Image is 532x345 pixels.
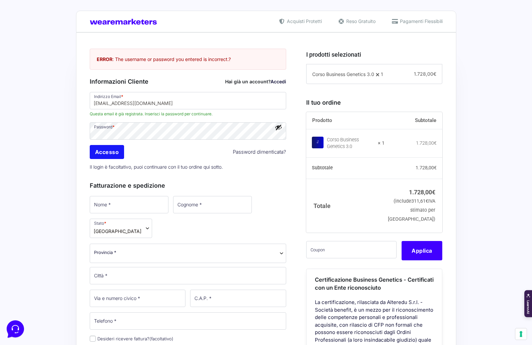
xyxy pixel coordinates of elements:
strong: × 1 [378,140,385,147]
button: Start a Conversation [11,67,123,80]
th: Totale [306,179,385,232]
a: Open Help Center [83,93,123,99]
span: Start a Conversation [48,71,93,76]
input: Accesso [90,145,124,159]
span: € [426,198,428,204]
h3: Fatturazione e spedizione [90,181,287,190]
bdi: 1.728,00 [416,165,437,170]
p: Il login è facoltativo, puoi continuare con il tuo ordine qui sotto. [87,160,289,174]
span: 1 [381,71,383,77]
th: Subtotale [385,112,443,129]
input: Città * [90,267,287,284]
span: Stato [90,219,152,238]
p: Home [20,223,31,229]
span: (facoltativo) [149,336,173,341]
span: 1.728,00 [414,71,436,77]
h3: I prodotti selezionati [306,50,442,59]
span: Provincia * [94,249,116,256]
span: Acquisti Protetti [285,18,322,25]
iframe: Customerly Messenger Launcher [5,319,25,339]
img: dark [32,48,45,61]
span: Your Conversations [11,37,54,43]
span: LearnnAI [526,300,531,314]
span: € [433,71,436,77]
span: Find an Answer [11,93,45,99]
span: € [434,140,437,146]
input: Via e numero civico * [90,290,186,307]
div: : The username or password you entered is incorrect. ? [90,49,287,70]
a: Accedi [271,79,286,84]
input: Indirizzo Email * [90,92,287,109]
input: Nome * [90,196,168,213]
span: Certificazione Business Genetics - Certificati con un Ente riconosciuto [315,276,434,291]
input: Coupon [306,241,397,258]
span: Questa email è già registrata. Inserisci la password per continuare. [90,111,287,117]
bdi: 1.728,00 [416,140,437,146]
label: Desideri ricevere fattura? [90,336,173,341]
button: Applica [402,241,442,260]
span: Pagamenti Flessibili [398,18,443,25]
button: Mostra password [275,124,282,131]
h3: Informazioni Cliente [90,77,287,86]
input: Cognome * [173,196,252,213]
div: Corso Business Genetics 3.0 [327,137,374,150]
div: Hai già un account? [225,78,286,85]
span: Corso Business Genetics 3.0 [312,71,374,77]
small: (include IVA stimato per [GEOGRAPHIC_DATA]) [388,198,435,222]
img: Corso Business Genetics 3.0 [312,137,324,148]
button: Messages [46,214,87,229]
a: Password dimenticata? [233,148,286,156]
h2: Hello from Marketers 👋 [5,5,112,27]
strong: ERROR [97,56,112,62]
button: Help [87,214,128,229]
input: Desideri ricevere fattura?(facoltativo) [90,336,96,342]
input: Telefono * [90,312,287,330]
img: dark [11,48,24,61]
span: Reso Gratuito [345,18,376,25]
span: Italia [94,228,141,235]
span: Provincia [90,244,287,263]
th: Subtotale [306,158,385,179]
p: Messages [57,223,76,229]
h3: Il tuo ordine [306,98,442,107]
bdi: 1.728,00 [409,189,435,196]
button: Le tue preferenze relative al consenso per le tecnologie di tracciamento [515,328,527,340]
input: Search for an Article... [15,108,109,114]
p: Help [103,223,112,229]
span: € [432,189,435,196]
span: € [434,165,437,170]
input: C.A.P. * [190,290,286,307]
div: Apri il pannello di LearnnAI [524,290,532,317]
span: 311,61 [411,198,428,204]
button: Home [5,214,46,229]
img: dark [21,48,35,61]
th: Prodotto [306,112,385,129]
